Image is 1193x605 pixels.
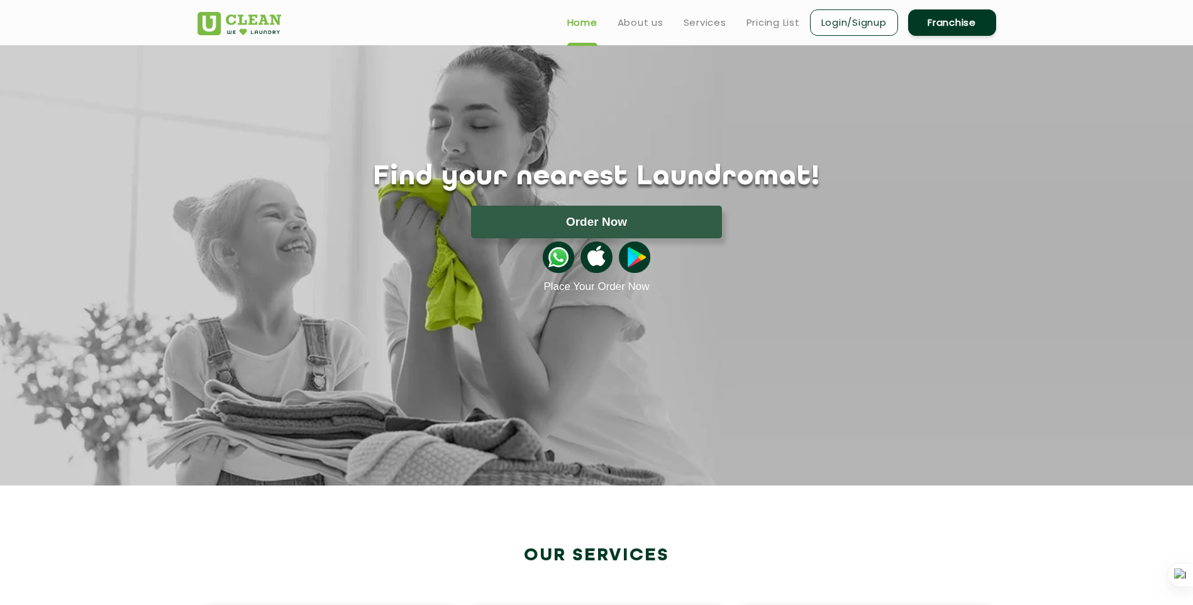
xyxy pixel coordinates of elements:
a: Pricing List [746,15,800,30]
a: Franchise [908,9,996,36]
a: Login/Signup [810,9,898,36]
h2: Our Services [197,545,996,566]
img: whatsappicon.png [543,241,574,273]
a: Services [684,15,726,30]
a: Home [567,15,597,30]
img: playstoreicon.png [619,241,650,273]
a: Place Your Order Now [543,280,649,293]
img: UClean Laundry and Dry Cleaning [197,12,281,35]
a: About us [618,15,663,30]
h1: Find your nearest Laundromat! [188,162,1006,193]
img: apple-icon.png [580,241,612,273]
button: Order Now [471,206,722,238]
